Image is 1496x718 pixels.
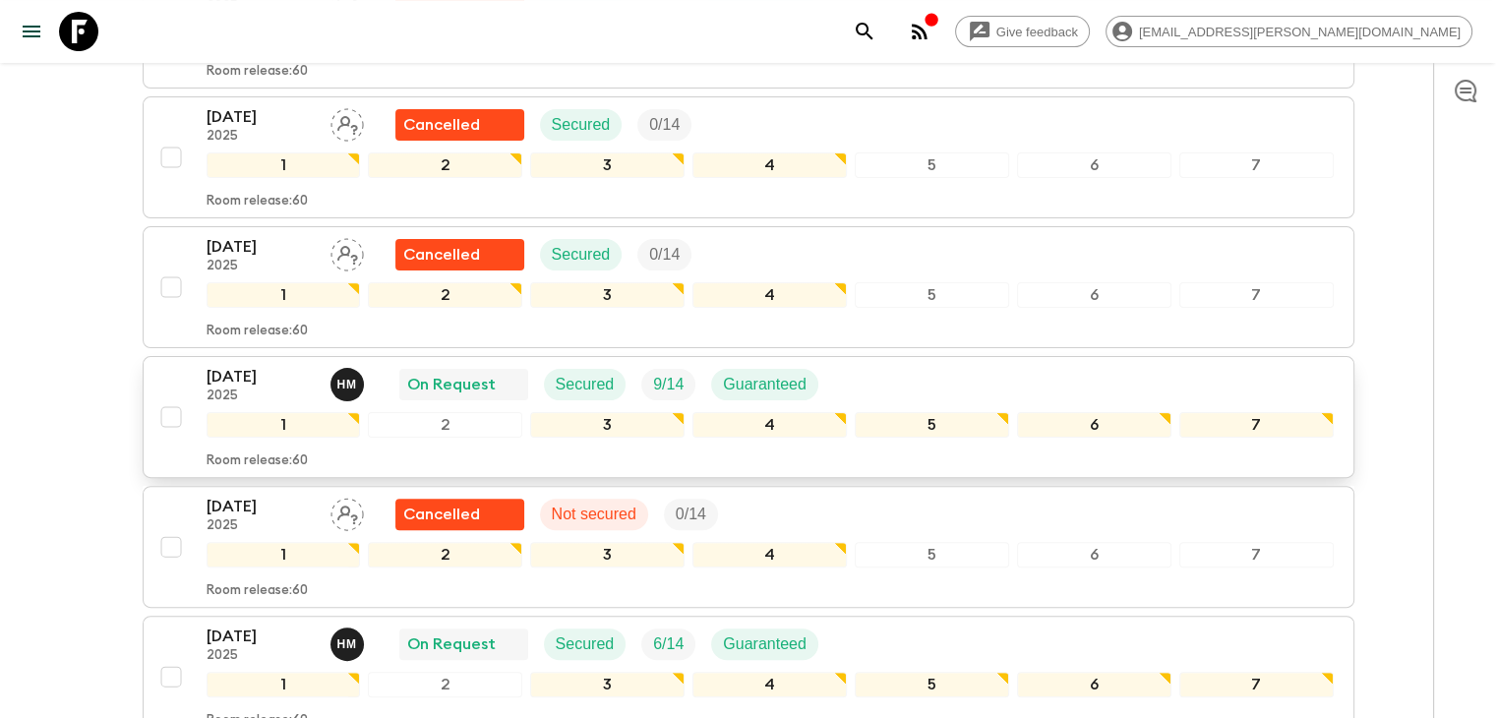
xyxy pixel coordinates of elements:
[1017,282,1171,308] div: 6
[530,282,685,308] div: 3
[207,625,315,648] p: [DATE]
[207,518,315,534] p: 2025
[540,499,648,530] div: Not secured
[986,25,1089,39] span: Give feedback
[207,672,361,697] div: 1
[723,632,807,656] p: Guaranteed
[855,282,1009,308] div: 5
[855,412,1009,438] div: 5
[207,389,315,404] p: 2025
[368,152,522,178] div: 2
[1128,25,1471,39] span: [EMAIL_ADDRESS][PERSON_NAME][DOMAIN_NAME]
[530,542,685,568] div: 3
[395,109,524,141] div: Flash Pack cancellation
[143,226,1354,348] button: [DATE]2025Assign pack leaderFlash Pack cancellationSecuredTrip Fill1234567Room release:60
[337,636,357,652] p: H M
[664,499,718,530] div: Trip Fill
[653,632,684,656] p: 6 / 14
[1017,152,1171,178] div: 6
[855,542,1009,568] div: 5
[395,239,524,270] div: Flash Pack cancellation
[552,503,636,526] p: Not secured
[330,628,368,661] button: HM
[207,324,308,339] p: Room release: 60
[530,412,685,438] div: 3
[544,369,627,400] div: Secured
[855,672,1009,697] div: 5
[330,244,364,260] span: Assign pack leader
[207,235,315,259] p: [DATE]
[692,672,847,697] div: 4
[544,628,627,660] div: Secured
[330,368,368,401] button: HM
[207,129,315,145] p: 2025
[207,282,361,308] div: 1
[649,113,680,137] p: 0 / 14
[530,672,685,697] div: 3
[530,152,685,178] div: 3
[855,152,1009,178] div: 5
[207,453,308,469] p: Room release: 60
[330,504,364,519] span: Assign pack leader
[368,412,522,438] div: 2
[692,282,847,308] div: 4
[207,365,315,389] p: [DATE]
[368,672,522,697] div: 2
[143,96,1354,218] button: [DATE]2025Assign pack leaderFlash Pack cancellationSecuredTrip Fill1234567Room release:60
[676,503,706,526] p: 0 / 14
[337,377,357,392] p: H M
[207,495,315,518] p: [DATE]
[692,542,847,568] div: 4
[1179,412,1334,438] div: 7
[845,12,884,51] button: search adventures
[403,113,480,137] p: Cancelled
[955,16,1090,47] a: Give feedback
[1179,542,1334,568] div: 7
[207,152,361,178] div: 1
[1106,16,1472,47] div: [EMAIL_ADDRESS][PERSON_NAME][DOMAIN_NAME]
[12,12,51,51] button: menu
[207,64,308,80] p: Room release: 60
[330,114,364,130] span: Assign pack leader
[143,486,1354,608] button: [DATE]2025Assign pack leaderUnable to secureNot securedTrip Fill1234567Room release:60
[207,259,315,274] p: 2025
[1017,672,1171,697] div: 6
[403,503,480,526] p: Cancelled
[1179,672,1334,697] div: 7
[1017,542,1171,568] div: 6
[637,239,691,270] div: Trip Fill
[556,632,615,656] p: Secured
[540,239,623,270] div: Secured
[649,243,680,267] p: 0 / 14
[207,648,315,664] p: 2025
[407,632,496,656] p: On Request
[692,412,847,438] div: 4
[540,109,623,141] div: Secured
[641,628,695,660] div: Trip Fill
[1179,152,1334,178] div: 7
[143,356,1354,478] button: [DATE]2025Hob MedinaOn RequestSecuredTrip FillGuaranteed1234567Room release:60
[692,152,847,178] div: 4
[207,583,308,599] p: Room release: 60
[330,633,368,649] span: Hob Medina
[207,194,308,209] p: Room release: 60
[723,373,807,396] p: Guaranteed
[556,373,615,396] p: Secured
[641,369,695,400] div: Trip Fill
[552,113,611,137] p: Secured
[207,412,361,438] div: 1
[207,105,315,129] p: [DATE]
[403,243,480,267] p: Cancelled
[207,542,361,568] div: 1
[395,499,524,530] div: Unable to secure
[1017,412,1171,438] div: 6
[653,373,684,396] p: 9 / 14
[407,373,496,396] p: On Request
[552,243,611,267] p: Secured
[368,282,522,308] div: 2
[637,109,691,141] div: Trip Fill
[368,542,522,568] div: 2
[330,374,368,389] span: Hob Medina
[1179,282,1334,308] div: 7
